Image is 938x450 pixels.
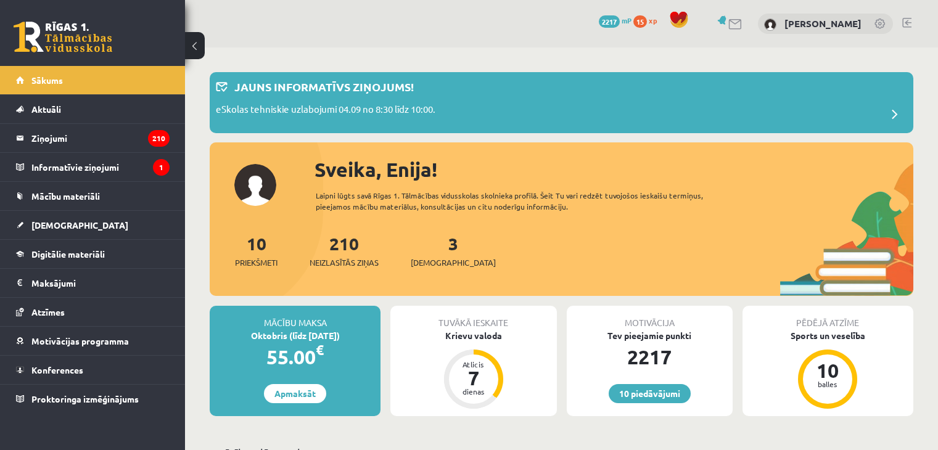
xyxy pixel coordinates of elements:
[31,306,65,317] span: Atzīmes
[153,159,170,176] i: 1
[31,104,61,115] span: Aktuāli
[216,78,907,127] a: Jauns informatīvs ziņojums! eSkolas tehniskie uzlabojumi 04.09 no 8:30 līdz 10:00.
[16,385,170,413] a: Proktoringa izmēģinājums
[234,78,414,95] p: Jauns informatīvs ziņojums!
[210,329,381,342] div: Oktobris (līdz [DATE])
[16,182,170,210] a: Mācību materiāli
[31,219,128,231] span: [DEMOGRAPHIC_DATA]
[210,342,381,372] div: 55.00
[16,211,170,239] a: [DEMOGRAPHIC_DATA]
[31,335,129,346] span: Motivācijas programma
[649,15,657,25] span: xp
[599,15,620,28] span: 2217
[16,356,170,384] a: Konferences
[210,306,381,329] div: Mācību maksa
[16,298,170,326] a: Atzīmes
[31,153,170,181] legend: Informatīvie ziņojumi
[310,232,379,269] a: 210Neizlasītās ziņas
[743,306,913,329] div: Pēdējā atzīme
[16,327,170,355] a: Motivācijas programma
[809,361,846,380] div: 10
[315,155,913,184] div: Sveika, Enija!
[31,269,170,297] legend: Maksājumi
[567,329,733,342] div: Tev pieejamie punkti
[411,256,496,269] span: [DEMOGRAPHIC_DATA]
[784,17,862,30] a: [PERSON_NAME]
[31,190,100,202] span: Mācību materiāli
[809,380,846,388] div: balles
[743,329,913,342] div: Sports un veselība
[316,341,324,359] span: €
[216,102,435,120] p: eSkolas tehniskie uzlabojumi 04.09 no 8:30 līdz 10:00.
[148,130,170,147] i: 210
[599,15,632,25] a: 2217 mP
[16,66,170,94] a: Sākums
[31,248,105,260] span: Digitālie materiāli
[455,368,492,388] div: 7
[622,15,632,25] span: mP
[235,256,278,269] span: Priekšmeti
[16,95,170,123] a: Aktuāli
[567,342,733,372] div: 2217
[14,22,112,52] a: Rīgas 1. Tālmācības vidusskola
[264,384,326,403] a: Apmaksāt
[633,15,647,28] span: 15
[235,232,278,269] a: 10Priekšmeti
[31,124,170,152] legend: Ziņojumi
[390,306,556,329] div: Tuvākā ieskaite
[743,329,913,411] a: Sports un veselība 10 balles
[633,15,663,25] a: 15 xp
[16,240,170,268] a: Digitālie materiāli
[16,269,170,297] a: Maksājumi
[310,256,379,269] span: Neizlasītās ziņas
[316,190,738,212] div: Laipni lūgts savā Rīgas 1. Tālmācības vidusskolas skolnieka profilā. Šeit Tu vari redzēt tuvojošo...
[764,18,776,31] img: Enija Jonase
[390,329,556,342] div: Krievu valoda
[390,329,556,411] a: Krievu valoda Atlicis 7 dienas
[31,75,63,86] span: Sākums
[455,388,492,395] div: dienas
[455,361,492,368] div: Atlicis
[16,153,170,181] a: Informatīvie ziņojumi1
[31,364,83,375] span: Konferences
[567,306,733,329] div: Motivācija
[31,393,139,404] span: Proktoringa izmēģinājums
[609,384,691,403] a: 10 piedāvājumi
[411,232,496,269] a: 3[DEMOGRAPHIC_DATA]
[16,124,170,152] a: Ziņojumi210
